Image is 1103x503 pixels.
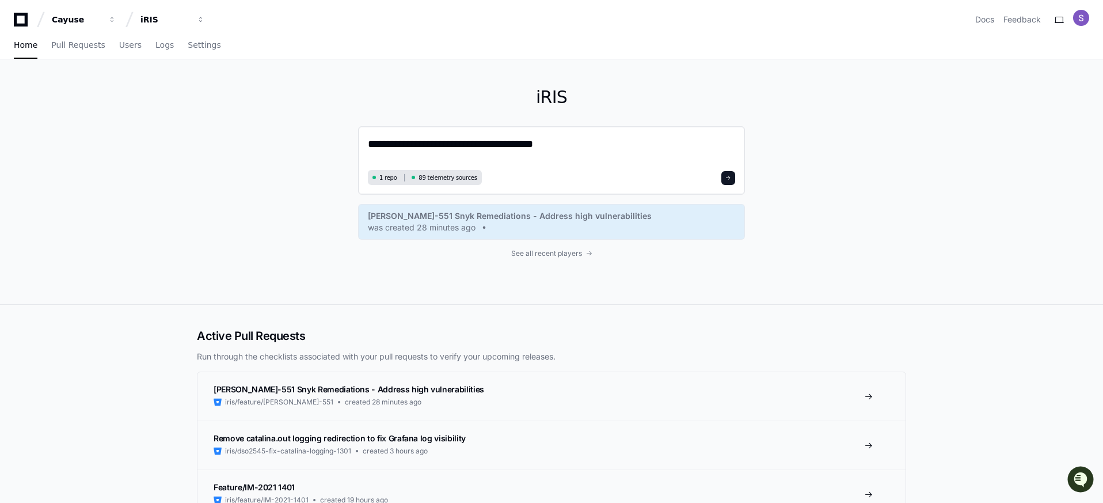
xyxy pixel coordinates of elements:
span: Pylon [115,121,139,130]
button: Cayuse [47,9,121,30]
span: Feature/IM-2021 1401 [214,482,295,492]
a: Home [14,32,37,59]
span: [PERSON_NAME]-551 Snyk Remediations - Address high vulnerabilities [214,384,484,394]
span: was created 28 minutes ago [368,222,476,233]
img: ACg8ocJ9gB-mbSMMzOXxGsQha3zDkpQBh33zfytrKJZBrnO7iuav0A=s96-c [1073,10,1089,26]
span: [PERSON_NAME]-551 Snyk Remediations - Address high vulnerabilities [368,210,652,222]
img: 1756235613930-3d25f9e4-fa56-45dd-b3ad-e072dfbd1548 [12,86,32,107]
a: [PERSON_NAME]-551 Snyk Remediations - Address high vulnerabilitieswas created 28 minutes ago [368,210,735,233]
div: Start new chat [39,86,189,97]
span: Pull Requests [51,41,105,48]
div: Welcome [12,46,210,65]
span: 1 repo [379,173,397,182]
a: Docs [975,14,994,25]
a: Pull Requests [51,32,105,59]
h1: iRIS [358,87,745,108]
span: iris/dso2545-fix-catalina-logging-1301 [225,447,351,456]
button: iRIS [136,9,210,30]
span: Users [119,41,142,48]
a: Users [119,32,142,59]
span: See all recent players [511,249,582,258]
button: Feedback [1003,14,1041,25]
h2: Active Pull Requests [197,328,906,344]
p: Run through the checklists associated with your pull requests to verify your upcoming releases. [197,351,906,362]
span: Remove catalina.out logging redirection to fix Grafana log visibility [214,433,466,443]
button: Start new chat [196,89,210,103]
span: Home [14,41,37,48]
a: See all recent players [358,249,745,258]
div: iRIS [140,14,190,25]
a: Powered byPylon [81,120,139,130]
iframe: Open customer support [1066,465,1097,496]
a: Remove catalina.out logging redirection to fix Grafana log visibilityiris/dso2545-fix-catalina-lo... [197,421,906,470]
span: Logs [155,41,174,48]
img: PlayerZero [12,12,35,35]
a: Settings [188,32,220,59]
span: Settings [188,41,220,48]
span: iris/feature/[PERSON_NAME]-551 [225,398,333,407]
a: [PERSON_NAME]-551 Snyk Remediations - Address high vulnerabilitiesiris/feature/[PERSON_NAME]-551c... [197,372,906,421]
span: created 3 hours ago [363,447,428,456]
div: Cayuse [52,14,101,25]
span: 89 telemetry sources [419,173,477,182]
a: Logs [155,32,174,59]
span: created 28 minutes ago [345,398,421,407]
div: We're offline, but we'll be back soon! [39,97,167,107]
